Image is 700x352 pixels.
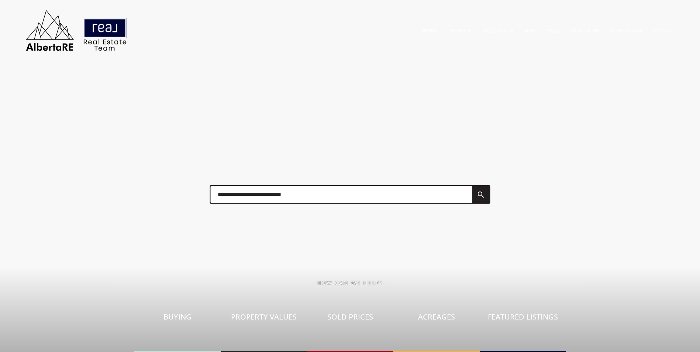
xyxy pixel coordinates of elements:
span: Property Values [231,312,297,322]
a: Our Team [570,27,600,34]
span: Buying [163,312,192,322]
span: Acreages [418,312,455,322]
img: AlbertaRE Real Estate Team | Real Broker [21,7,132,54]
a: Mortgage [611,27,643,34]
span: Sold Prices [327,312,373,322]
a: Property Values [221,286,307,352]
a: Search [449,27,471,34]
a: Acreages [393,286,480,352]
a: Buying [134,286,221,352]
a: Log In [654,27,673,34]
a: Home [421,27,438,34]
a: Sell [547,27,559,34]
a: Sold Data [482,27,514,34]
span: Featured Listings [488,312,558,322]
a: Buy [525,27,536,34]
a: Featured Listings [480,286,566,352]
a: Sold Prices [307,286,393,352]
